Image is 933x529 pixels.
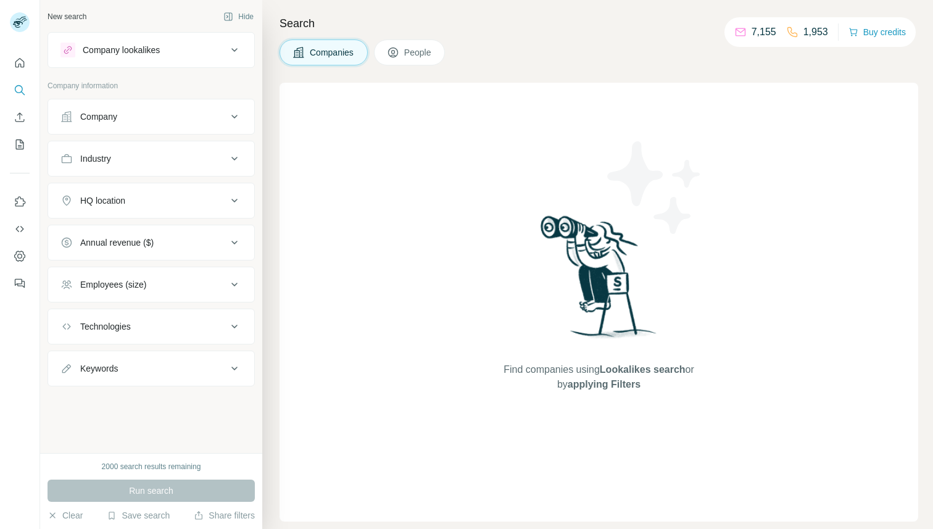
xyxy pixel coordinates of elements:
[848,23,906,41] button: Buy credits
[80,236,154,249] div: Annual revenue ($)
[10,218,30,240] button: Use Surfe API
[600,364,686,375] span: Lookalikes search
[194,509,255,522] button: Share filters
[310,46,355,59] span: Companies
[80,278,146,291] div: Employees (size)
[10,106,30,128] button: Enrich CSV
[10,133,30,156] button: My lists
[10,79,30,101] button: Search
[10,245,30,267] button: Dashboard
[80,110,117,123] div: Company
[10,52,30,74] button: Quick start
[535,212,663,350] img: Surfe Illustration - Woman searching with binoculars
[48,312,254,341] button: Technologies
[10,191,30,213] button: Use Surfe on LinkedIn
[280,15,918,32] h4: Search
[102,461,201,472] div: 2000 search results remaining
[48,144,254,173] button: Industry
[48,270,254,299] button: Employees (size)
[80,194,125,207] div: HQ location
[568,379,641,389] span: applying Filters
[10,272,30,294] button: Feedback
[48,509,83,522] button: Clear
[48,11,86,22] div: New search
[48,35,254,65] button: Company lookalikes
[80,320,131,333] div: Technologies
[599,132,710,243] img: Surfe Illustration - Stars
[404,46,433,59] span: People
[48,228,254,257] button: Annual revenue ($)
[803,25,828,40] p: 1,953
[500,362,697,392] span: Find companies using or by
[48,102,254,131] button: Company
[80,362,118,375] div: Keywords
[80,152,111,165] div: Industry
[48,354,254,383] button: Keywords
[48,186,254,215] button: HQ location
[107,509,170,522] button: Save search
[215,7,262,26] button: Hide
[83,44,160,56] div: Company lookalikes
[752,25,776,40] p: 7,155
[48,80,255,91] p: Company information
